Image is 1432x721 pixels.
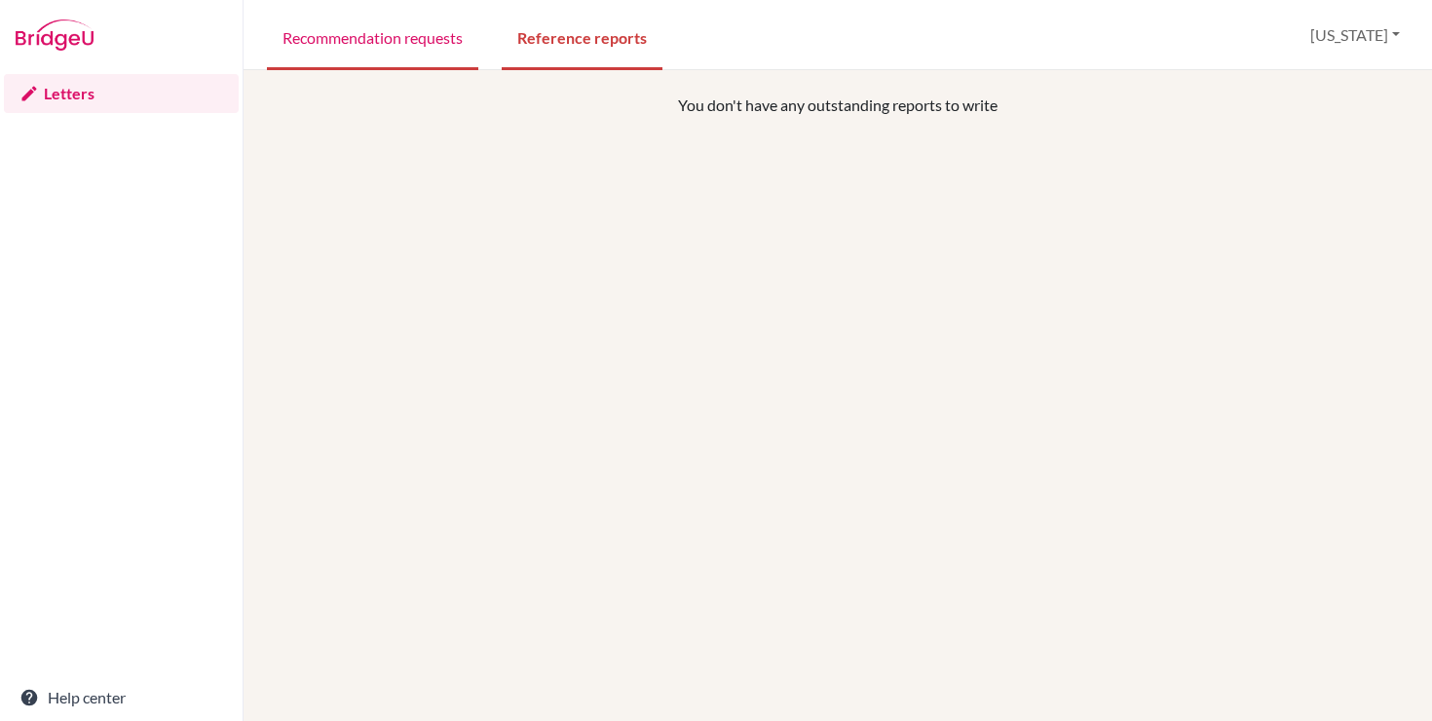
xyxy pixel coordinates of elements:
button: [US_STATE] [1301,17,1409,54]
p: You don't have any outstanding reports to write [377,94,1300,117]
a: Help center [4,678,239,717]
a: Recommendation requests [267,3,478,70]
img: Bridge-U [16,19,94,51]
a: Reference reports [502,3,662,70]
a: Letters [4,74,239,113]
